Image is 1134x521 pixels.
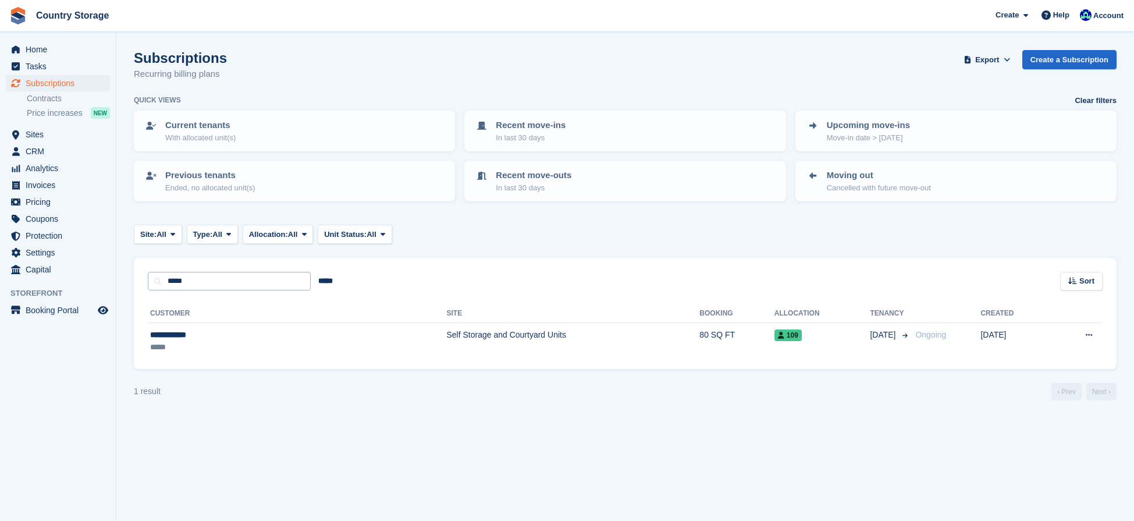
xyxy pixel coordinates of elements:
[446,304,699,323] th: Site
[165,169,255,182] p: Previous tenants
[193,229,213,240] span: Type:
[26,75,95,91] span: Subscriptions
[6,75,110,91] a: menu
[975,54,999,66] span: Export
[870,304,911,323] th: Tenancy
[91,107,110,119] div: NEW
[980,304,1051,323] th: Created
[134,225,182,244] button: Site: All
[134,50,227,66] h1: Subscriptions
[774,304,870,323] th: Allocation
[6,177,110,193] a: menu
[6,160,110,176] a: menu
[1053,9,1069,21] span: Help
[26,302,95,318] span: Booking Portal
[26,177,95,193] span: Invoices
[465,162,784,200] a: Recent move-outs In last 30 days
[496,119,566,132] p: Recent move-ins
[496,132,566,144] p: In last 30 days
[26,160,95,176] span: Analytics
[797,112,1115,150] a: Upcoming move-ins Move-in date > [DATE]
[148,304,446,323] th: Customer
[134,95,181,105] h6: Quick views
[157,229,166,240] span: All
[870,329,898,341] span: [DATE]
[6,194,110,210] a: menu
[6,41,110,58] a: menu
[1080,9,1092,21] img: Alison Dalnas
[496,182,571,194] p: In last 30 days
[699,323,774,360] td: 80 SQ FT
[26,58,95,75] span: Tasks
[165,119,236,132] p: Current tenants
[367,229,376,240] span: All
[318,225,392,244] button: Unit Status: All
[135,112,454,150] a: Current tenants With allocated unit(s)
[27,108,83,119] span: Price increases
[1093,10,1124,22] span: Account
[6,211,110,227] a: menu
[980,323,1051,360] td: [DATE]
[6,261,110,278] a: menu
[9,7,27,24] img: stora-icon-8386f47178a22dfd0bd8f6a31ec36ba5ce8667c1dd55bd0f319d3a0aa187defe.svg
[827,169,931,182] p: Moving out
[996,9,1019,21] span: Create
[6,58,110,75] a: menu
[465,112,784,150] a: Recent move-ins In last 30 days
[915,330,946,339] span: Ongoing
[243,225,314,244] button: Allocation: All
[446,323,699,360] td: Self Storage and Courtyard Units
[26,228,95,244] span: Protection
[962,50,1013,69] button: Export
[827,182,931,194] p: Cancelled with future move-out
[1051,383,1082,401] a: Previous
[212,229,222,240] span: All
[6,143,110,160] a: menu
[26,126,95,143] span: Sites
[31,6,113,25] a: Country Storage
[27,93,110,104] a: Contracts
[6,126,110,143] a: menu
[288,229,298,240] span: All
[26,261,95,278] span: Capital
[96,303,110,317] a: Preview store
[1022,50,1117,69] a: Create a Subscription
[324,229,367,240] span: Unit Status:
[26,143,95,160] span: CRM
[699,304,774,323] th: Booking
[26,244,95,261] span: Settings
[1075,95,1117,107] a: Clear filters
[1079,275,1094,287] span: Sort
[496,169,571,182] p: Recent move-outs
[797,162,1115,200] a: Moving out Cancelled with future move-out
[26,41,95,58] span: Home
[1086,383,1117,401] a: Next
[140,229,157,240] span: Site:
[6,244,110,261] a: menu
[134,68,227,81] p: Recurring billing plans
[26,194,95,210] span: Pricing
[187,225,238,244] button: Type: All
[10,288,116,299] span: Storefront
[134,385,161,398] div: 1 result
[827,119,910,132] p: Upcoming move-ins
[1049,383,1119,401] nav: Page
[165,132,236,144] p: With allocated unit(s)
[774,329,802,341] span: 109
[27,107,110,119] a: Price increases NEW
[6,302,110,318] a: menu
[6,228,110,244] a: menu
[135,162,454,200] a: Previous tenants Ended, no allocated unit(s)
[165,182,255,194] p: Ended, no allocated unit(s)
[827,132,910,144] p: Move-in date > [DATE]
[26,211,95,227] span: Coupons
[249,229,288,240] span: Allocation:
